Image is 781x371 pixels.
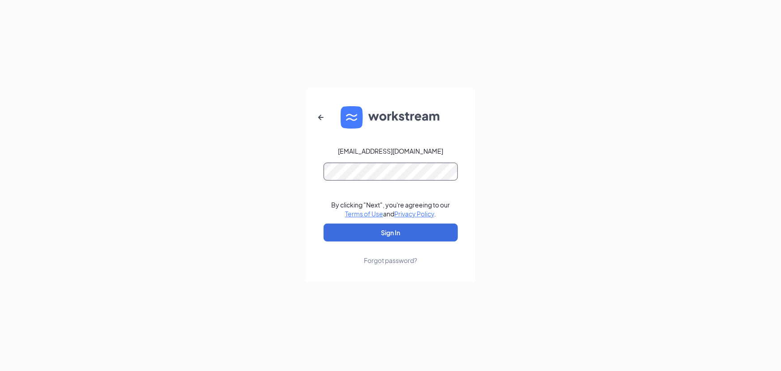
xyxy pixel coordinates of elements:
[331,200,450,218] div: By clicking "Next", you're agreeing to our and .
[364,242,417,265] a: Forgot password?
[324,224,458,242] button: Sign In
[316,112,326,123] svg: ArrowLeftNew
[394,210,434,218] a: Privacy Policy
[341,106,441,129] img: WS logo and Workstream text
[338,147,443,155] div: [EMAIL_ADDRESS][DOMAIN_NAME]
[364,256,417,265] div: Forgot password?
[345,210,383,218] a: Terms of Use
[310,107,332,128] button: ArrowLeftNew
